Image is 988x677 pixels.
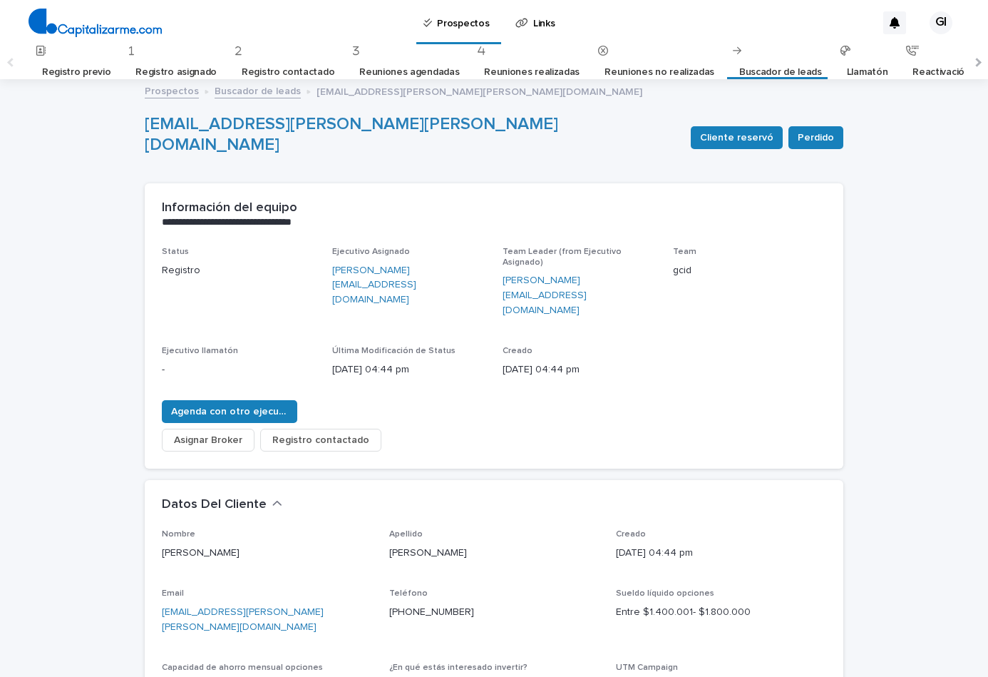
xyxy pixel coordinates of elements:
[162,347,238,355] span: Ejecutivo llamatón
[503,347,532,355] span: Creado
[145,82,199,98] a: Prospectos
[691,126,783,149] button: Cliente reservó
[272,433,369,447] span: Registro contactado
[162,263,315,278] p: Registro
[389,530,423,539] span: Apellido
[332,248,410,256] span: Ejecutivo Asignado
[174,433,242,447] span: Asignar Broker
[162,429,254,452] button: Asignar Broker
[616,663,678,672] span: UTM Campaign
[847,56,888,89] a: Llamatón
[162,663,323,672] span: Capacidad de ahorro mensual opciones
[673,263,826,278] p: gcid
[332,347,456,355] span: Última Modificación de Status
[242,56,334,89] a: Registro contactado
[162,400,297,423] button: Agenda con otro ejecutivo
[260,429,381,452] button: Registro contactado
[788,126,843,149] button: Perdido
[389,607,474,617] a: [PHONE_NUMBER]
[162,200,297,216] h2: Información del equipo
[389,546,600,561] p: [PERSON_NAME]
[162,589,184,598] span: Email
[503,273,656,317] a: [PERSON_NAME][EMAIL_ADDRESS][DOMAIN_NAME]
[162,530,195,539] span: Nombre
[616,589,714,598] span: Sueldo líquido opciones
[162,497,282,513] button: Datos Del Cliente
[739,56,822,89] a: Buscador de leads
[930,11,952,34] div: GI
[317,83,642,98] p: [EMAIL_ADDRESS][PERSON_NAME][PERSON_NAME][DOMAIN_NAME]
[332,362,485,377] p: [DATE] 04:44 pm
[162,497,267,513] h2: Datos Del Cliente
[389,589,428,598] span: Teléfono
[162,248,189,256] span: Status
[503,362,656,377] p: [DATE] 04:44 pm
[604,56,714,89] a: Reuniones no realizadas
[673,248,696,256] span: Team
[135,56,217,89] a: Registro asignado
[616,530,646,539] span: Creado
[484,56,580,89] a: Reuniones realizadas
[171,404,288,419] span: Agenda con otro ejecutivo
[145,116,558,153] a: [EMAIL_ADDRESS][PERSON_NAME][PERSON_NAME][DOMAIN_NAME]
[616,605,826,620] p: Entre $1.400.001- $1.800.000
[359,56,459,89] a: Reuniones agendadas
[700,131,773,145] span: Cliente reservó
[42,56,110,89] a: Registro previo
[29,9,162,37] img: 4arMvv9wSvmHTHbXwTim
[162,362,315,377] p: -
[503,248,622,266] span: Team Leader (from Ejecutivo Asignado)
[332,263,485,307] a: [PERSON_NAME][EMAIL_ADDRESS][DOMAIN_NAME]
[215,82,301,98] a: Buscador de leads
[798,131,834,145] span: Perdido
[162,546,372,561] p: [PERSON_NAME]
[162,607,324,632] a: [EMAIL_ADDRESS][PERSON_NAME][PERSON_NAME][DOMAIN_NAME]
[389,663,528,672] span: ¿En qué estás interesado invertir?
[616,546,826,561] p: [DATE] 04:44 pm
